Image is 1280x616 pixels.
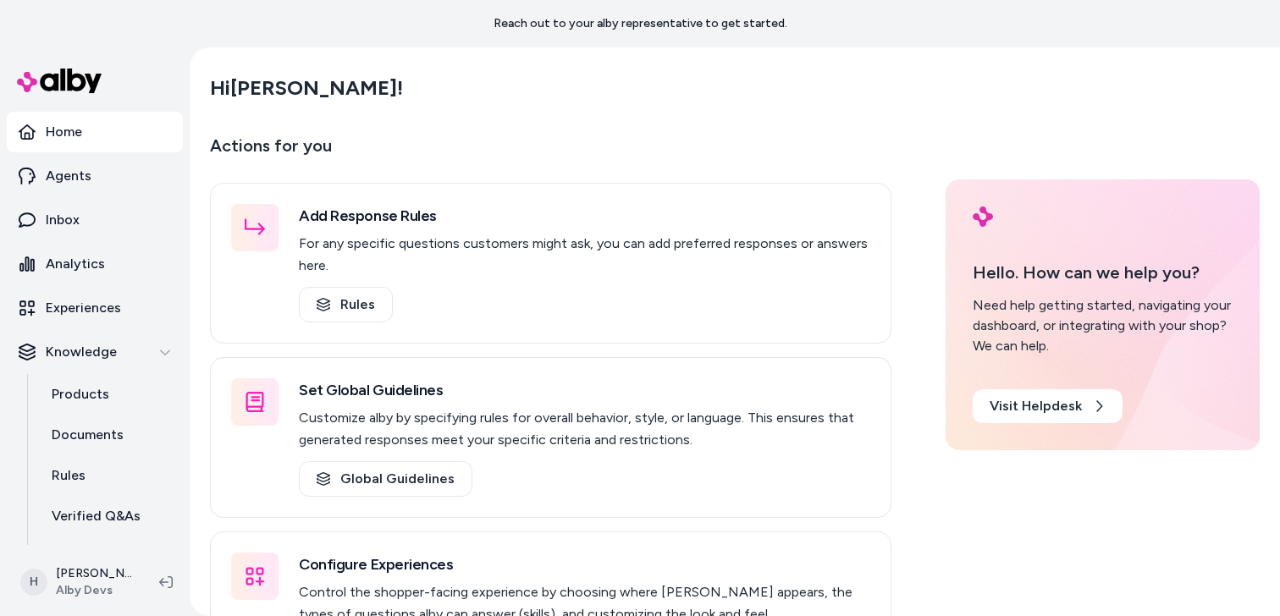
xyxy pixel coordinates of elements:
a: Rules [299,287,393,322]
h3: Add Response Rules [299,204,870,228]
a: Reviews [35,536,183,577]
h3: Configure Experiences [299,553,870,576]
span: H [20,569,47,596]
a: Home [7,112,183,152]
a: Rules [35,455,183,496]
p: Documents [52,425,124,445]
p: Customize alby by specifying rules for overall behavior, style, or language. This ensures that ge... [299,407,870,451]
a: Analytics [7,244,183,284]
p: Experiences [46,298,121,318]
p: Analytics [46,254,105,274]
p: Rules [52,465,86,486]
a: Documents [35,415,183,455]
p: Actions for you [210,132,891,173]
h2: Hi [PERSON_NAME] ! [210,75,403,101]
p: Home [46,122,82,142]
img: alby Logo [17,69,102,93]
a: Experiences [7,288,183,328]
a: Global Guidelines [299,461,472,497]
p: Hello. How can we help you? [973,260,1233,285]
p: For any specific questions customers might ask, you can add preferred responses or answers here. [299,233,870,277]
p: [PERSON_NAME] [56,565,132,582]
p: Reach out to your alby representative to get started. [494,15,787,32]
div: Need help getting started, navigating your dashboard, or integrating with your shop? We can help. [973,295,1233,356]
p: Verified Q&As [52,506,141,526]
p: Agents [46,166,91,186]
a: Visit Helpdesk [973,389,1123,423]
a: Agents [7,156,183,196]
p: Products [52,384,109,404]
button: Knowledge [7,332,183,372]
p: Inbox [46,210,80,230]
h3: Set Global Guidelines [299,378,870,402]
img: alby Logo [973,206,993,227]
a: Verified Q&As [35,496,183,536]
p: Knowledge [46,342,117,362]
a: Inbox [7,200,183,240]
a: Products [35,374,183,415]
span: Alby Devs [56,582,132,599]
button: H[PERSON_NAME]Alby Devs [10,555,146,609]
